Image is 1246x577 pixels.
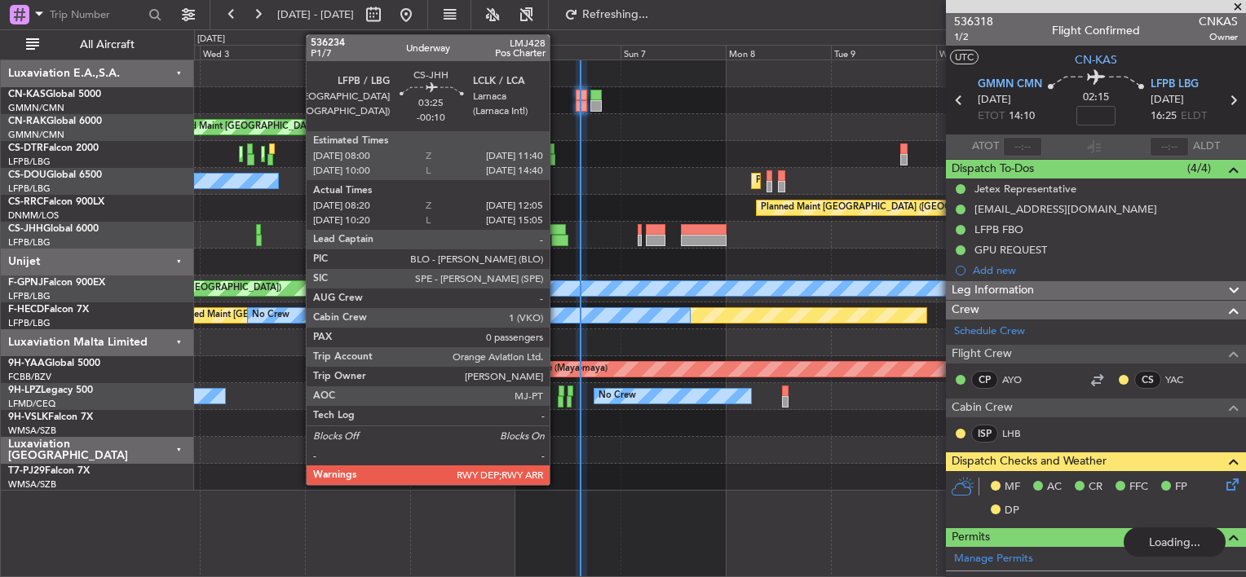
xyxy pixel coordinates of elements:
div: CS [1134,371,1161,389]
span: [DATE] - [DATE] [277,7,354,22]
span: (4/4) [1187,160,1211,177]
span: CN-RAK [8,117,46,126]
span: Owner [1199,30,1238,44]
div: Unplanned Maint [GEOGRAPHIC_DATA] ([GEOGRAPHIC_DATA]) [152,115,420,139]
span: 14:10 [1009,108,1035,125]
a: LHB [1002,426,1039,441]
span: GMMN CMN [978,77,1042,93]
a: LFPB/LBG [8,290,51,302]
span: CNKAS [1199,13,1238,30]
div: Sat 6 [515,45,621,59]
a: F-GPNJFalcon 900EX [8,278,105,288]
div: [DATE] [197,33,225,46]
a: 9H-LPZLegacy 500 [8,385,93,395]
a: CS-DTRFalcon 2000 [8,143,99,153]
a: GMMN/CMN [8,129,64,141]
span: 02:15 [1083,90,1109,106]
div: Planned Maint [GEOGRAPHIC_DATA] ([GEOGRAPHIC_DATA]) [761,196,1018,220]
div: No Crew [414,276,452,301]
a: Manage Permits [954,551,1033,567]
span: CS-DTR [8,143,43,153]
a: LFMD/CEQ [8,398,55,410]
div: GPU REQUEST [974,243,1047,257]
span: ALDT [1193,139,1220,155]
span: Refreshing... [581,9,650,20]
a: DNMM/LOS [8,209,59,222]
a: YAC [1165,372,1202,387]
span: [DATE] [978,92,1011,108]
div: [EMAIL_ADDRESS][DOMAIN_NAME] [974,202,1157,216]
div: No Crew [599,384,636,408]
span: MF [1005,479,1020,496]
span: AC [1047,479,1062,496]
div: AOG Maint Brazzaville (Maya-maya) [458,357,608,381]
input: Trip Number [50,2,144,27]
a: WMSA/SZB [8,478,56,491]
input: --:-- [1003,137,1042,156]
span: CN-KAS [8,90,46,99]
a: T7-PJ29Falcon 7X [8,466,90,476]
a: 9H-VSLKFalcon 7X [8,412,93,422]
div: Wed 10 [936,45,1041,59]
span: FP [1175,479,1187,496]
span: Crew [952,301,979,319]
div: Planned Maint [GEOGRAPHIC_DATA] ([GEOGRAPHIC_DATA]) [756,169,1013,193]
a: LFPB/LBG [8,317,51,329]
span: [DATE] [1151,92,1184,108]
div: ISP [971,425,998,443]
span: 9H-VSLK [8,412,48,422]
a: LFPB/LBG [8,183,51,195]
a: Schedule Crew [954,324,1025,340]
span: CN-KAS [1075,51,1117,68]
div: LFPB FBO [974,222,1023,236]
a: FCBB/BZV [8,371,51,383]
a: F-HECDFalcon 7X [8,305,89,315]
div: Sun 7 [621,45,726,59]
span: CS-DOU [8,170,46,180]
span: F-GPNJ [8,278,43,288]
div: Loading... [1124,527,1226,557]
span: LFPB LBG [1151,77,1199,93]
span: ATOT [972,139,999,155]
div: Add new [973,263,1238,277]
span: All Aircraft [42,39,172,51]
span: 536318 [954,13,993,30]
span: T7-PJ29 [8,466,45,476]
span: 16:25 [1151,108,1177,125]
span: CS-JHH [8,224,43,234]
span: ELDT [1181,108,1207,125]
a: AYO [1002,372,1039,387]
div: Thu 4 [305,45,410,59]
a: CS-RRCFalcon 900LX [8,197,104,207]
div: Planned Maint [GEOGRAPHIC_DATA] ([GEOGRAPHIC_DATA]) [445,222,702,247]
span: Flight Crew [952,345,1012,363]
span: ETOT [978,108,1005,125]
a: CN-KASGlobal 5000 [8,90,101,99]
button: Refreshing... [557,2,655,28]
span: CS-RRC [8,197,43,207]
div: CP [971,371,998,389]
div: Mon 8 [726,45,831,59]
span: 1/2 [954,30,993,44]
a: CS-DOUGlobal 6500 [8,170,102,180]
a: CS-JHHGlobal 6000 [8,224,99,234]
button: UTC [950,50,979,64]
a: LFPB/LBG [8,236,51,249]
span: DP [1005,503,1019,519]
a: CN-RAKGlobal 6000 [8,117,102,126]
span: CR [1089,479,1102,496]
a: LFPB/LBG [8,156,51,168]
div: Jetex Representative [974,182,1076,196]
div: Wed 3 [200,45,305,59]
span: Permits [952,528,990,547]
button: All Aircraft [18,32,177,58]
a: WMSA/SZB [8,425,56,437]
span: F-HECD [8,305,44,315]
div: Tue 9 [831,45,936,59]
span: 9H-LPZ [8,385,41,395]
div: Flight Confirmed [1052,22,1140,39]
span: Dispatch Checks and Weather [952,452,1107,471]
div: Fri 5 [410,45,515,59]
a: GMMN/CMN [8,102,64,114]
span: Dispatch To-Dos [952,160,1034,178]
